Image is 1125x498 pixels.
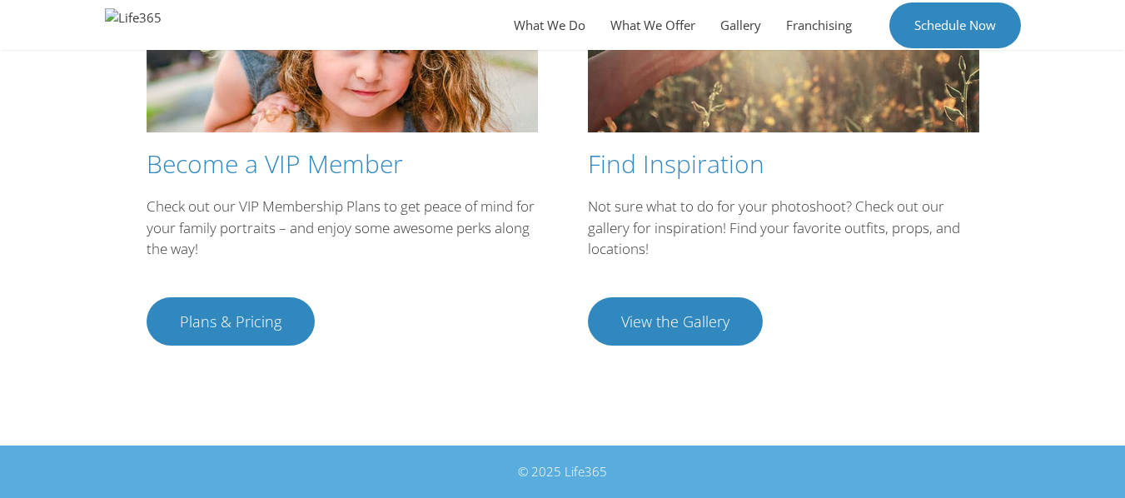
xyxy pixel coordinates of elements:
[180,314,281,329] span: Plans & Pricing
[147,196,538,260] p: Check out our VIP Membership Plans to get peace of mind for your family portraits – and enjoy som...
[889,2,1021,48] a: Schedule Now
[588,297,763,346] a: View the Gallery
[105,462,1021,481] div: © 2025 Life365
[588,196,979,260] p: Not sure what to do for your photoshoot? Check out our gallery for inspiration! Find your favorit...
[621,314,729,329] span: View the Gallery
[147,297,315,346] a: Plans & Pricing
[147,149,538,179] h3: Become a VIP Member
[588,149,979,179] h3: Find Inspiration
